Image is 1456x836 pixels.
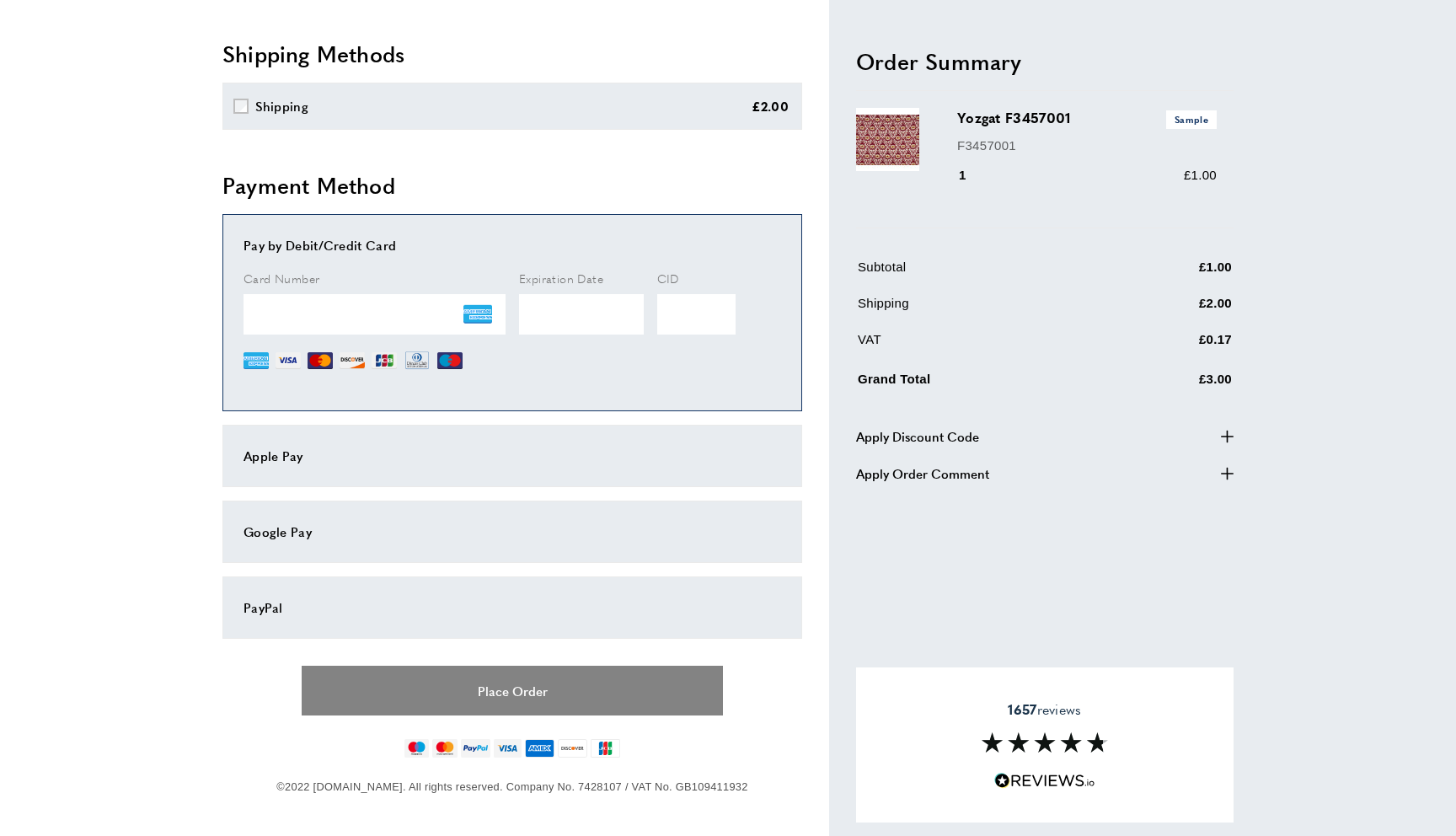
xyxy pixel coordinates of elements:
td: Subtotal [858,257,1114,290]
img: Reviews section [982,732,1108,753]
td: Grand Total [858,366,1114,402]
span: reviews [1008,701,1081,718]
td: £2.00 [1116,293,1232,326]
span: Card Number [244,270,319,287]
img: Yozgat F3457001 [856,108,919,171]
img: maestro [404,739,429,758]
img: MI.webp [437,348,463,373]
span: ©2022 [DOMAIN_NAME]. All rights reserved. Company No. 7428107 / VAT No. GB109411932 [276,780,747,793]
div: PayPal [244,598,781,618]
h2: Payment Method [222,170,802,201]
td: VAT [858,330,1114,362]
button: Place Order [302,666,723,715]
td: £1.00 [1116,257,1232,290]
img: american-express [525,739,554,758]
img: jcb [591,739,620,758]
img: DI.webp [340,348,365,373]
strong: 1657 [1008,699,1036,719]
img: AE.webp [244,348,269,373]
div: £2.00 [752,96,790,116]
div: Shipping [255,96,308,116]
span: Apply Discount Code [856,426,979,446]
img: AE.png [463,300,492,329]
span: CID [657,270,679,287]
div: Apple Pay [244,446,781,466]
img: VI.webp [276,348,301,373]
span: Apply Order Comment [856,463,989,483]
iframe: Secure Credit Card Frame - Expiration Date [519,294,644,335]
div: 1 [957,165,990,185]
img: paypal [461,739,490,758]
iframe: Secure Credit Card Frame - Credit Card Number [244,294,506,335]
h2: Shipping Methods [222,39,802,69]
div: Google Pay [244,522,781,542]
h3: Yozgat F3457001 [957,108,1217,128]
iframe: Secure Credit Card Frame - CVV [657,294,736,335]
span: Expiration Date [519,270,603,287]
td: £3.00 [1116,366,1232,402]
img: JCB.webp [372,348,397,373]
img: discover [558,739,587,758]
img: Reviews.io 5 stars [994,773,1095,789]
img: mastercard [432,739,457,758]
img: visa [494,739,522,758]
span: £1.00 [1184,168,1217,182]
img: DN.webp [404,348,431,373]
p: F3457001 [957,135,1217,155]
td: £0.17 [1116,330,1232,362]
td: Shipping [858,293,1114,326]
h2: Order Summary [856,46,1234,76]
img: MC.webp [308,348,333,373]
span: Sample [1166,110,1217,128]
div: Pay by Debit/Credit Card [244,235,781,255]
